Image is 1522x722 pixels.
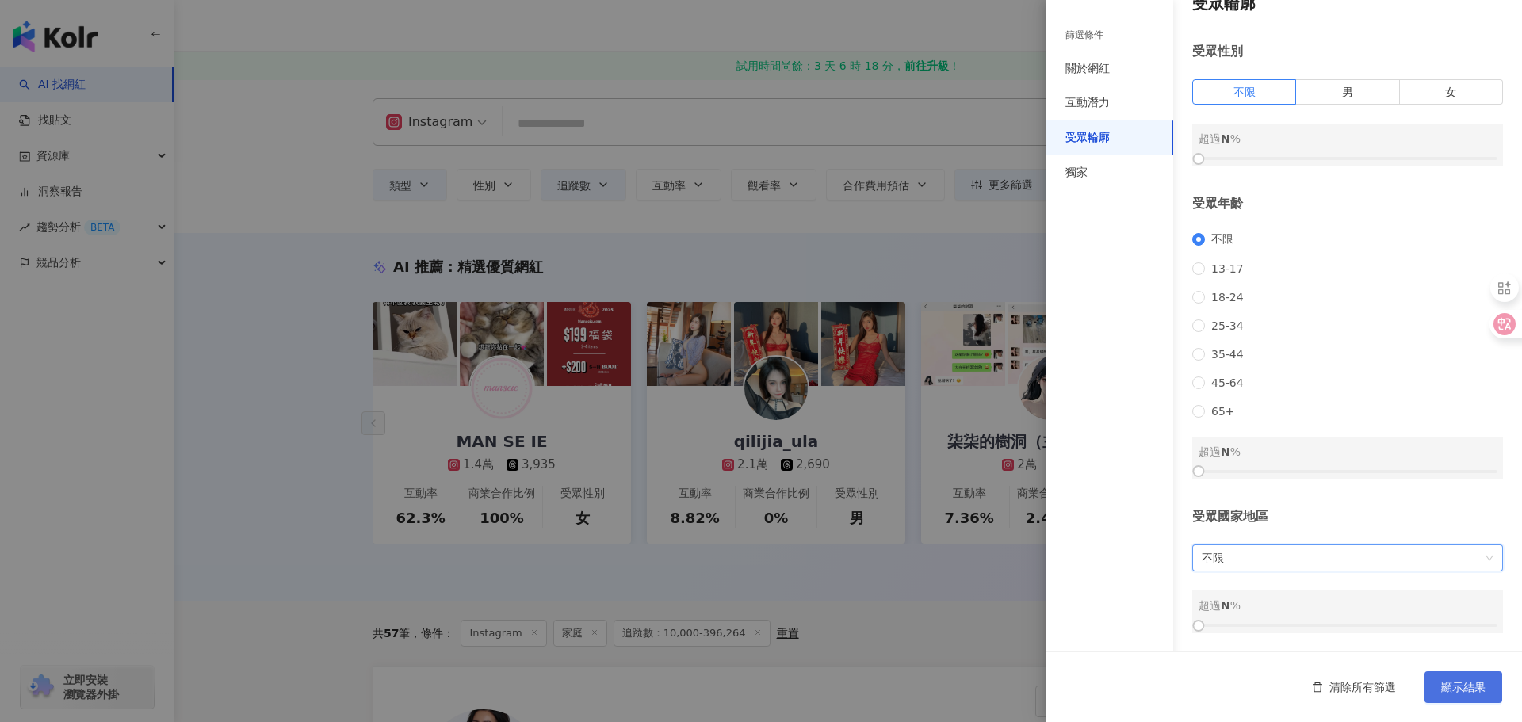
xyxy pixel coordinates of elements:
div: 受眾性別 [1192,43,1503,60]
span: 65+ [1205,405,1241,418]
div: 超過 % [1199,443,1497,460]
button: 清除所有篩選 [1296,671,1412,703]
span: 13-17 [1205,262,1250,275]
span: 18-24 [1205,291,1250,304]
span: 女 [1445,86,1456,98]
span: N [1221,132,1230,145]
span: 35-44 [1205,348,1250,361]
div: 關於網紅 [1065,61,1110,77]
span: 25-34 [1205,319,1250,332]
span: 清除所有篩選 [1329,681,1396,693]
span: N [1221,599,1230,612]
div: 互動潛力 [1065,95,1110,111]
div: 受眾國家地區 [1192,508,1503,525]
span: 不限 [1233,86,1256,98]
span: 不限 [1205,232,1240,246]
button: 顯示結果 [1424,671,1502,703]
span: delete [1312,682,1323,693]
span: N [1221,445,1230,458]
span: 45-64 [1205,376,1250,389]
span: 不限 [1202,545,1493,571]
span: 男 [1342,86,1353,98]
div: 受眾年齡 [1192,195,1503,212]
div: 受眾輪廓 [1065,130,1110,146]
span: 顯示結果 [1441,681,1486,693]
div: 獨家 [1065,165,1088,181]
div: 篩選條件 [1065,29,1103,42]
div: 超過 % [1199,130,1497,147]
div: 超過 % [1199,597,1497,614]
